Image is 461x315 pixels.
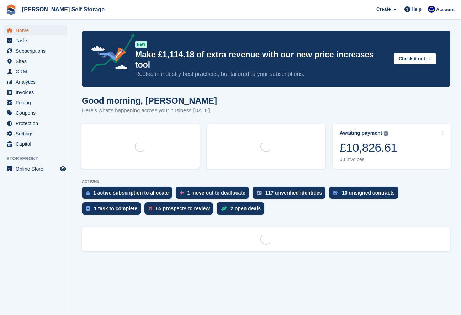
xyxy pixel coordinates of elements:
[149,206,152,211] img: prospect-51fa495bee0391a8d652442698ab0144808aea92771e9ea1ae160a38d050c398.svg
[376,6,391,13] span: Create
[82,179,450,184] p: ACTIONS
[333,124,451,169] a: Awaiting payment £10,826.61 53 invoices
[4,164,67,174] a: menu
[82,187,176,202] a: 1 active subscription to allocate
[16,118,58,128] span: Protection
[19,4,107,15] a: [PERSON_NAME] Self Storage
[265,190,322,196] div: 117 unverified identities
[156,206,210,211] div: 65 prospects to review
[82,202,144,218] a: 1 task to complete
[4,108,67,118] a: menu
[187,190,245,196] div: 1 move out to deallocate
[340,140,397,155] div: £10,826.61
[16,98,58,108] span: Pricing
[16,164,58,174] span: Online Store
[16,77,58,87] span: Analytics
[16,46,58,56] span: Subscriptions
[342,190,395,196] div: 10 unsigned contracts
[180,191,184,195] img: move_outs_to_deallocate_icon-f764333ba52eb49d3ac5e1228854f67142a1ed5810a6f6cc68b1a99e826820c5.svg
[4,118,67,128] a: menu
[4,46,67,56] a: menu
[329,187,402,202] a: 10 unsigned contracts
[144,202,217,218] a: 65 prospects to review
[16,56,58,66] span: Sites
[16,139,58,149] span: Capital
[412,6,422,13] span: Help
[4,139,67,149] a: menu
[4,67,67,77] a: menu
[6,4,16,15] img: stora-icon-8386f47178a22dfd0bd8f6a31ec36ba5ce8667c1dd55bd0f319d3a0aa187defe.svg
[82,107,217,115] p: Here's what's happening across your business [DATE]
[16,108,58,118] span: Coupons
[4,56,67,66] a: menu
[4,87,67,97] a: menu
[135,70,388,78] p: Rooted in industry best practices, but tailored to your subscriptions.
[16,36,58,46] span: Tasks
[59,165,67,173] a: Preview store
[384,131,388,136] img: icon-info-grey-7440780725fd019a000dd9b08b2336e03edf1995a4989e88bcd33f0948082b44.svg
[4,25,67,35] a: menu
[257,191,262,195] img: verify_identity-adf6edd0f0f0b5bbfe63781bf79b02c33cf7c696d77639b501bdc392416b5a36.svg
[333,191,338,195] img: contract_signature_icon-13c848040528278c33f63329250d36e43548de30e8caae1d1a13099fd9432cc5.svg
[93,190,169,196] div: 1 active subscription to allocate
[221,206,227,211] img: deal-1b604bf984904fb50ccaf53a9ad4b4a5d6e5aea283cecdc64d6e3604feb123c2.svg
[4,129,67,139] a: menu
[16,129,58,139] span: Settings
[428,6,435,13] img: Justin Farthing
[4,77,67,87] a: menu
[85,34,135,74] img: price-adjustments-announcement-icon-8257ccfd72463d97f412b2fc003d46551f7dbcb40ab6d574587a9cd5c0d94...
[436,6,455,13] span: Account
[231,206,261,211] div: 2 open deals
[340,156,397,162] div: 53 invoices
[82,96,217,105] h1: Good morning, [PERSON_NAME]
[16,25,58,35] span: Home
[176,187,252,202] a: 1 move out to deallocate
[16,67,58,77] span: CRM
[340,130,382,136] div: Awaiting payment
[394,53,436,65] button: Check it out →
[86,206,90,211] img: task-75834270c22a3079a89374b754ae025e5fb1db73e45f91037f5363f120a921f8.svg
[217,202,268,218] a: 2 open deals
[6,155,71,162] span: Storefront
[4,98,67,108] a: menu
[135,41,147,48] div: NEW
[94,206,137,211] div: 1 task to complete
[86,191,90,195] img: active_subscription_to_allocate_icon-d502201f5373d7db506a760aba3b589e785aa758c864c3986d89f69b8ff3...
[4,36,67,46] a: menu
[253,187,329,202] a: 117 unverified identities
[16,87,58,97] span: Invoices
[135,50,388,70] p: Make £1,114.18 of extra revenue with our new price increases tool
